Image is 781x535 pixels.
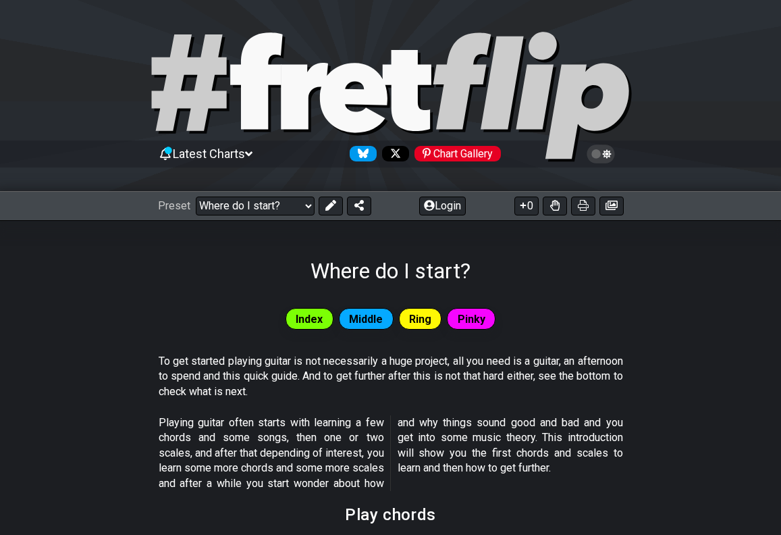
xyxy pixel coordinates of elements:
a: #fretflip at Pinterest [409,146,501,161]
p: To get started playing guitar is not necessarily a huge project, all you need is a guitar, an aft... [159,354,623,399]
span: Ring [409,309,431,329]
h2: Play chords [345,507,436,522]
button: Create image [599,197,624,215]
div: Chart Gallery [414,146,501,161]
button: Toggle Dexterity for all fretkits [543,197,567,215]
a: Follow #fretflip at Bluesky [344,146,377,161]
button: 0 [514,197,539,215]
span: Pinky [458,309,485,329]
button: Print [571,197,595,215]
span: Index [296,309,323,329]
p: Playing guitar often starts with learning a few chords and some songs, then one or two scales, an... [159,415,623,491]
select: Preset [196,197,315,215]
button: Edit Preset [319,197,343,215]
button: Share Preset [347,197,371,215]
a: Follow #fretflip at X [377,146,409,161]
span: Toggle light / dark theme [593,148,609,160]
h1: Where do I start? [311,258,470,284]
span: Middle [349,309,383,329]
span: Latest Charts [173,147,245,161]
button: Login [419,197,466,215]
span: Preset [158,199,190,212]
